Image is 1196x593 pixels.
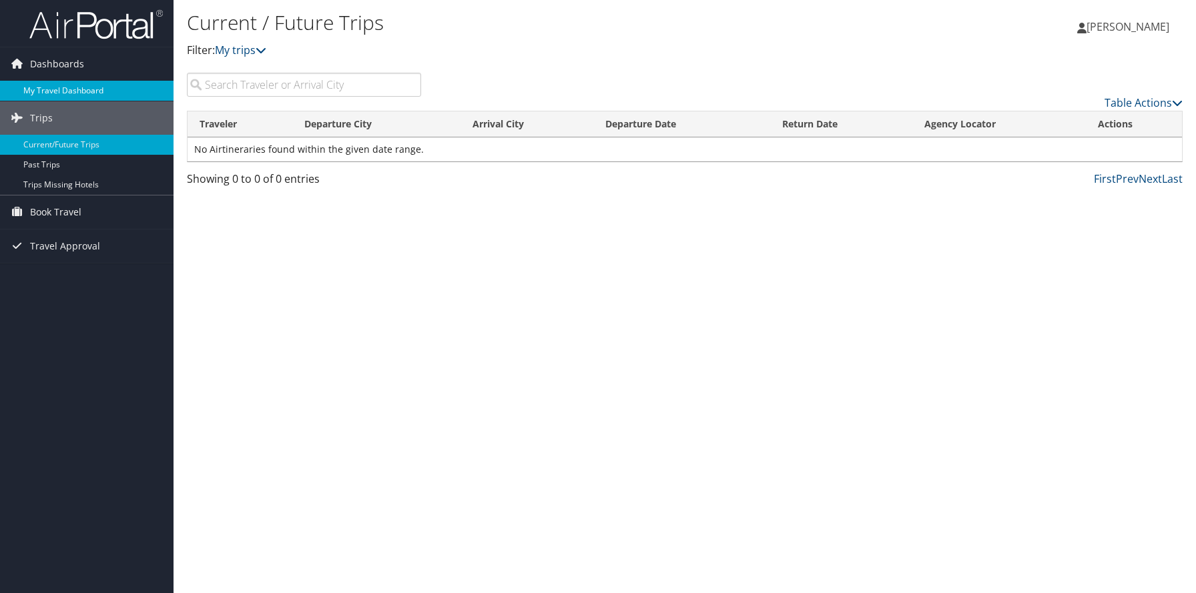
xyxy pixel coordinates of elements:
[29,9,163,40] img: airportal-logo.png
[1116,171,1139,186] a: Prev
[188,111,292,137] th: Traveler: activate to sort column ascending
[912,111,1086,137] th: Agency Locator: activate to sort column ascending
[1139,171,1162,186] a: Next
[1087,19,1169,34] span: [PERSON_NAME]
[30,47,84,81] span: Dashboards
[1105,95,1183,110] a: Table Actions
[1077,7,1183,47] a: [PERSON_NAME]
[30,229,100,263] span: Travel Approval
[187,73,421,97] input: Search Traveler or Arrival City
[30,101,53,135] span: Trips
[461,111,593,137] th: Arrival City: activate to sort column ascending
[292,111,461,137] th: Departure City: activate to sort column ascending
[188,137,1182,161] td: No Airtineraries found within the given date range.
[187,171,421,193] div: Showing 0 to 0 of 0 entries
[215,43,266,57] a: My trips
[187,9,851,37] h1: Current / Future Trips
[187,42,851,59] p: Filter:
[593,111,770,137] th: Departure Date: activate to sort column descending
[1162,171,1183,186] a: Last
[30,195,81,229] span: Book Travel
[1094,171,1116,186] a: First
[770,111,912,137] th: Return Date: activate to sort column ascending
[1086,111,1182,137] th: Actions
